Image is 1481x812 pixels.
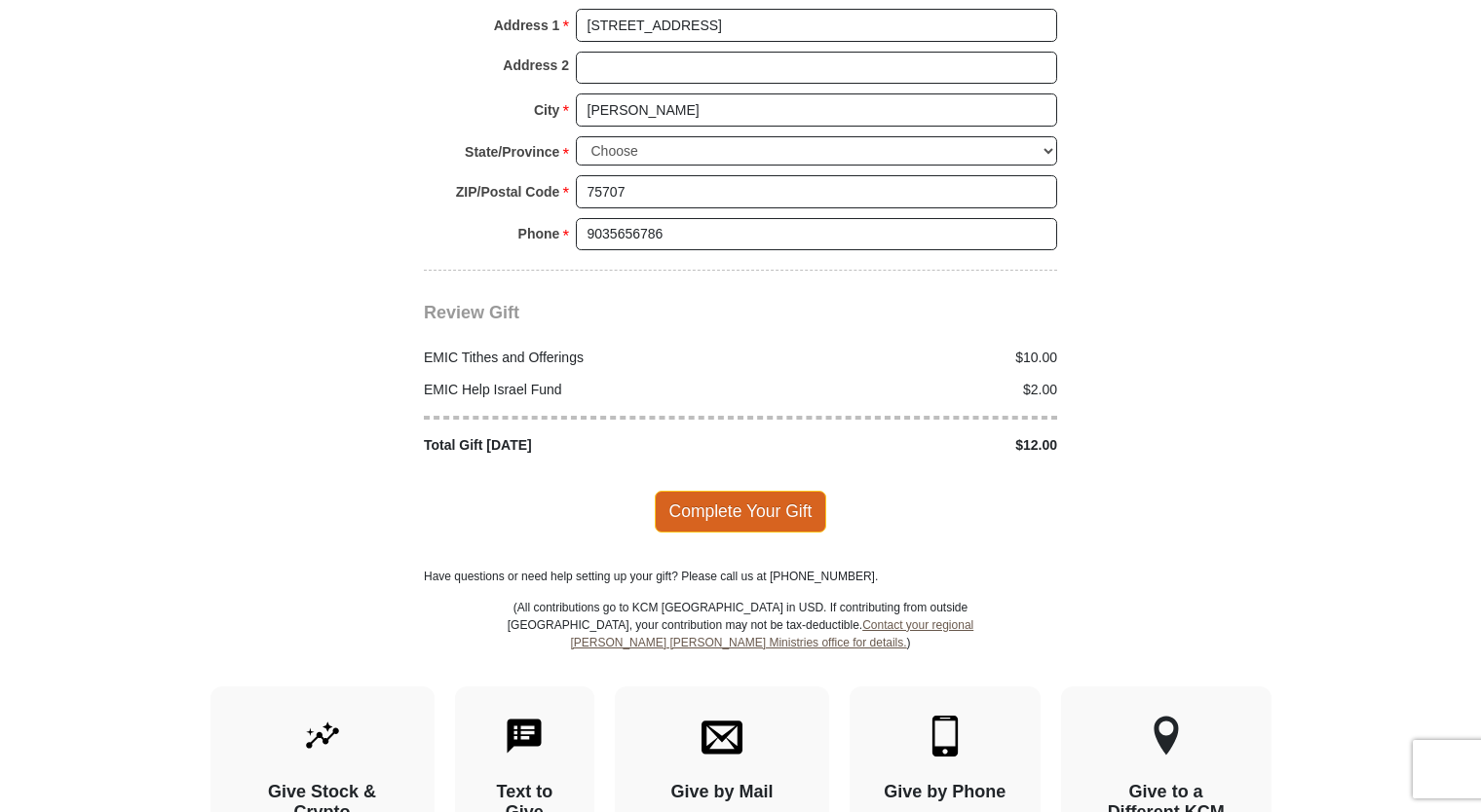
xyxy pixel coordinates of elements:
[649,782,795,803] h4: Give by Mail
[518,220,560,247] strong: Phone
[504,716,545,757] img: text-to-give.svg
[456,178,560,205] strong: ZIP/Postal Code
[740,435,1068,456] div: $12.00
[465,138,559,166] strong: State/Province
[503,52,569,79] strong: Address 2
[534,96,559,124] strong: City
[302,716,343,757] img: give-by-stock.svg
[414,348,741,368] div: EMIC Tithes and Offerings
[1153,716,1180,757] img: other-region
[507,599,974,686] p: (All contributions go to KCM [GEOGRAPHIC_DATA] in USD. If contributing from outside [GEOGRAPHIC_D...
[925,716,966,757] img: mobile.svg
[570,618,973,649] a: Contact your regional [PERSON_NAME] [PERSON_NAME] Ministries office for details.
[740,348,1068,368] div: $10.00
[702,716,742,757] img: envelope.svg
[414,435,741,456] div: Total Gift [DATE]
[494,12,560,39] strong: Address 1
[655,491,827,532] span: Complete Your Gift
[414,380,741,400] div: EMIC Help Israel Fund
[424,303,519,322] span: Review Gift
[884,782,1006,803] h4: Give by Phone
[740,380,1068,400] div: $2.00
[424,568,1057,585] p: Have questions or need help setting up your gift? Please call us at [PHONE_NUMBER].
